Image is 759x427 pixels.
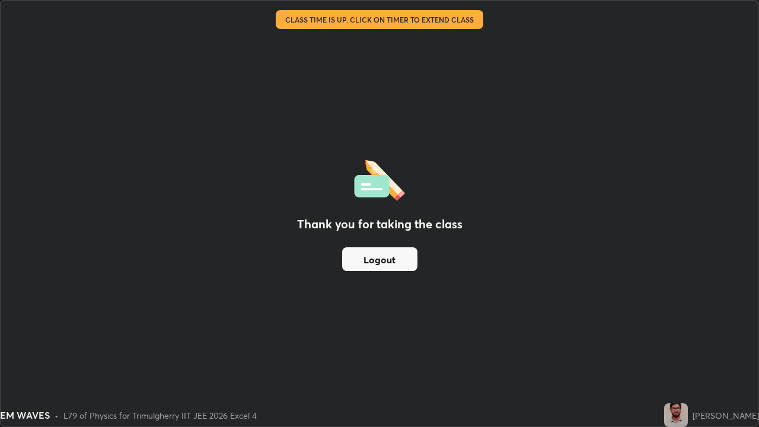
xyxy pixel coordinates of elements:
[297,215,463,233] h2: Thank you for taking the class
[693,409,759,422] div: [PERSON_NAME]
[354,156,405,201] img: offlineFeedback.1438e8b3.svg
[664,403,688,427] img: 999cd64d9fd9493084ef9f6136016bc7.jpg
[63,409,257,422] div: L79 of Physics for Trimulgherry IIT JEE 2026 Excel 4
[55,409,59,422] div: •
[342,247,417,271] button: Logout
